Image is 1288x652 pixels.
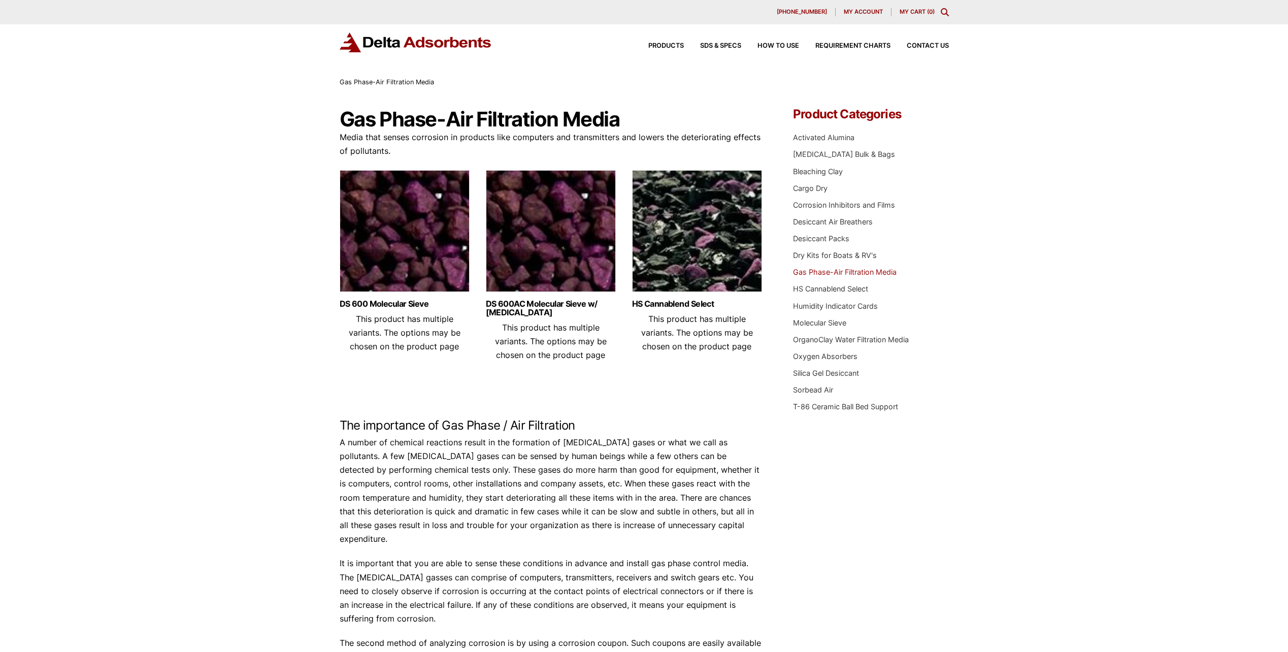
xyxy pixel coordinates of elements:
[684,43,741,49] a: SDS & SPECS
[340,418,763,433] h2: The importance of Gas Phase / Air Filtration
[793,352,857,361] a: Oxygen Absorbers
[793,385,833,394] a: Sorbead Air
[929,8,933,15] span: 0
[793,369,859,377] a: Silica Gel Desiccant
[793,302,878,310] a: Humidity Indicator Cards
[793,251,877,259] a: Dry Kits for Boats & RV's
[495,322,607,360] span: This product has multiple variants. The options may be chosen on the product page
[340,131,763,158] p: Media that senses corrosion in products like computers and transmitters and lowers the deteriorat...
[900,8,935,15] a: My Cart (0)
[793,201,895,209] a: Corrosion Inhibitors and Films
[793,402,898,411] a: T-86 Ceramic Ball Bed Support
[340,436,763,546] p: A number of chemical reactions result in the formation of [MEDICAL_DATA] gases or what we call as...
[844,9,883,15] span: My account
[793,150,895,158] a: [MEDICAL_DATA] Bulk & Bags
[890,43,949,49] a: Contact Us
[793,335,909,344] a: OrganoClay Water Filtration Media
[757,43,799,49] span: How to Use
[793,167,843,176] a: Bleaching Clay
[632,300,762,308] a: HS Cannablend Select
[741,43,799,49] a: How to Use
[777,9,827,15] span: [PHONE_NUMBER]
[793,268,897,276] a: Gas Phase-Air Filtration Media
[793,108,948,120] h4: Product Categories
[340,300,470,308] a: DS 600 Molecular Sieve
[641,314,753,351] span: This product has multiple variants. The options may be chosen on the product page
[648,43,684,49] span: Products
[340,32,492,52] img: Delta Adsorbents
[815,43,890,49] span: Requirement Charts
[349,314,460,351] span: This product has multiple variants. The options may be chosen on the product page
[799,43,890,49] a: Requirement Charts
[700,43,741,49] span: SDS & SPECS
[340,78,434,86] span: Gas Phase-Air Filtration Media
[793,217,873,226] a: Desiccant Air Breathers
[340,557,763,626] p: It is important that you are able to sense these conditions in advance and install gas phase cont...
[793,234,849,243] a: Desiccant Packs
[941,8,949,16] div: Toggle Modal Content
[836,8,891,16] a: My account
[793,184,828,192] a: Cargo Dry
[486,300,616,317] a: DS 600AC Molecular Sieve w/ [MEDICAL_DATA]
[340,108,763,131] h1: Gas Phase-Air Filtration Media
[793,133,854,142] a: Activated Alumina
[793,284,868,293] a: HS Cannablend Select
[793,318,846,327] a: Molecular Sieve
[632,43,684,49] a: Products
[769,8,836,16] a: [PHONE_NUMBER]
[907,43,949,49] span: Contact Us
